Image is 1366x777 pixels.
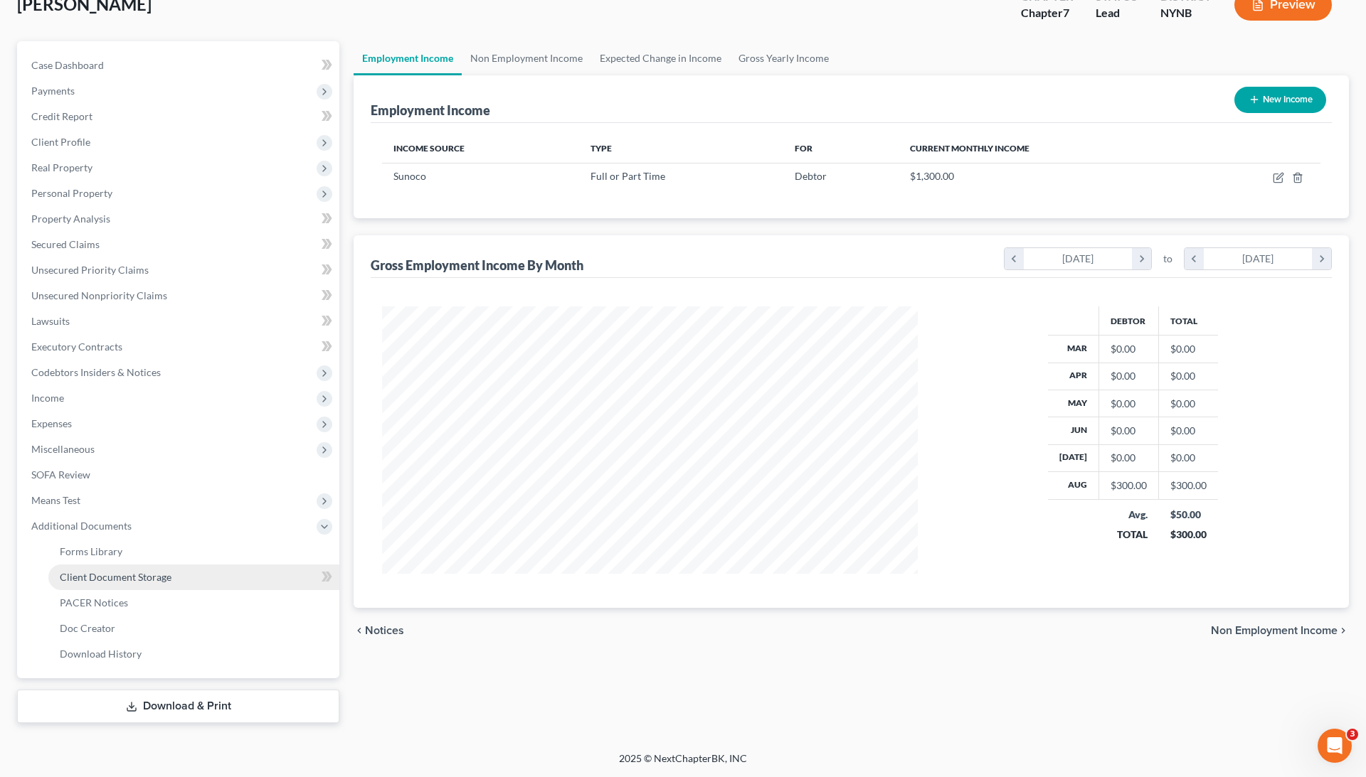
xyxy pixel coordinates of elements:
[31,161,92,173] span: Real Property
[910,143,1029,154] span: Current Monthly Income
[31,264,149,276] span: Unsecured Priority Claims
[31,238,100,250] span: Secured Claims
[20,462,339,488] a: SOFA Review
[1048,336,1099,363] th: Mar
[1048,363,1099,390] th: Apr
[1159,306,1219,335] th: Total
[1111,424,1147,438] div: $0.00
[60,545,122,557] span: Forms Library
[354,41,462,75] a: Employment Income
[31,392,64,404] span: Income
[31,289,167,301] span: Unsecured Nonpriority Claims
[1096,5,1138,21] div: Lead
[1005,248,1024,269] i: chevron_left
[1170,527,1207,542] div: $300.00
[1159,390,1219,417] td: $0.00
[31,468,90,481] span: SOFA Review
[31,417,72,429] span: Expenses
[371,257,583,274] div: Gross Employment Income By Month
[277,751,1089,777] div: 2025 © NextChapterBK, INC
[1063,6,1069,19] span: 7
[1024,248,1133,269] div: [DATE]
[1111,478,1147,493] div: $300.00
[1347,729,1358,740] span: 3
[591,170,665,182] span: Full or Part Time
[60,622,115,634] span: Doc Creator
[48,539,339,564] a: Forms Library
[1021,5,1073,21] div: Chapter
[1048,390,1099,417] th: May
[31,110,92,122] span: Credit Report
[60,571,171,583] span: Client Document Storage
[365,625,404,636] span: Notices
[1111,508,1148,522] div: Avg.
[1211,625,1349,636] button: Non Employment Income chevron_right
[1163,252,1172,266] span: to
[393,170,426,182] span: Sunoco
[1338,625,1349,636] i: chevron_right
[48,564,339,590] a: Client Document Storage
[31,494,80,506] span: Means Test
[910,170,954,182] span: $1,300.00
[591,41,730,75] a: Expected Change in Income
[48,616,339,641] a: Doc Creator
[1234,87,1326,113] button: New Income
[1132,248,1151,269] i: chevron_right
[1170,508,1207,522] div: $50.00
[17,690,339,723] a: Download & Print
[1160,5,1212,21] div: NYNB
[1111,342,1147,356] div: $0.00
[1312,248,1331,269] i: chevron_right
[20,334,339,360] a: Executory Contracts
[60,596,128,609] span: PACER Notices
[730,41,837,75] a: Gross Yearly Income
[31,136,90,148] span: Client Profile
[31,315,70,327] span: Lawsuits
[1111,451,1147,465] div: $0.00
[31,187,112,199] span: Personal Property
[1099,306,1159,335] th: Debtor
[1048,444,1099,471] th: [DATE]
[31,213,110,225] span: Property Analysis
[20,206,339,232] a: Property Analysis
[1111,527,1148,542] div: TOTAL
[20,309,339,334] a: Lawsuits
[354,625,404,636] button: chevron_left Notices
[371,102,490,119] div: Employment Income
[1159,363,1219,390] td: $0.00
[31,366,161,378] span: Codebtors Insiders & Notices
[1048,472,1099,499] th: Aug
[795,143,812,154] span: For
[31,59,104,71] span: Case Dashboard
[1159,444,1219,471] td: $0.00
[1111,369,1147,383] div: $0.00
[31,443,95,455] span: Miscellaneous
[1048,417,1099,444] th: Jun
[48,641,339,667] a: Download History
[1185,248,1204,269] i: chevron_left
[20,104,339,129] a: Credit Report
[48,590,339,616] a: PACER Notices
[795,170,827,182] span: Debtor
[20,257,339,283] a: Unsecured Priority Claims
[20,283,339,309] a: Unsecured Nonpriority Claims
[354,625,365,636] i: chevron_left
[1159,336,1219,363] td: $0.00
[591,143,612,154] span: Type
[1159,472,1219,499] td: $300.00
[1159,417,1219,444] td: $0.00
[60,648,142,660] span: Download History
[462,41,591,75] a: Non Employment Income
[31,520,132,532] span: Additional Documents
[1211,625,1338,636] span: Non Employment Income
[31,341,122,353] span: Executory Contracts
[1318,729,1352,763] iframe: Intercom live chat
[31,85,75,97] span: Payments
[20,53,339,78] a: Case Dashboard
[1111,397,1147,411] div: $0.00
[393,143,465,154] span: Income Source
[20,232,339,257] a: Secured Claims
[1204,248,1313,269] div: [DATE]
